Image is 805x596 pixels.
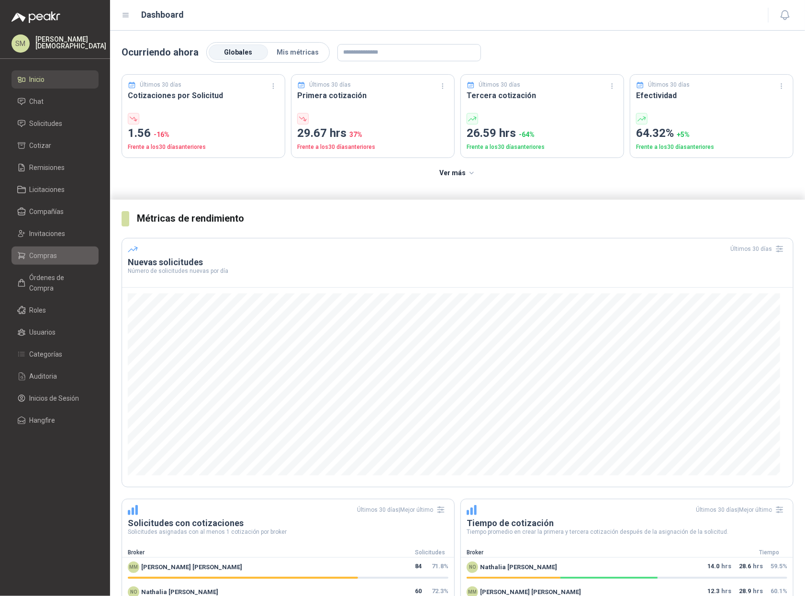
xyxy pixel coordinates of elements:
[11,247,99,265] a: Compras
[122,45,199,60] p: Ocurriendo ahora
[11,225,99,243] a: Invitaciones
[128,517,448,529] h3: Solicitudes con cotizaciones
[297,90,448,101] h3: Primera cotización
[141,562,242,572] span: [PERSON_NAME] [PERSON_NAME]
[30,393,79,404] span: Inicios de Sesión
[11,11,60,23] img: Logo peakr
[467,517,787,529] h3: Tiempo de cotización
[30,415,56,426] span: Hangfire
[128,257,787,268] h3: Nuevas solicitudes
[636,124,787,143] p: 64.32%
[224,48,253,56] span: Globales
[11,345,99,363] a: Categorías
[128,268,787,274] p: Número de solicitudes nuevas por día
[30,272,89,293] span: Órdenes de Compra
[30,349,63,360] span: Categorías
[30,140,52,151] span: Cotizar
[128,529,448,535] p: Solicitudes asignadas con al menos 1 cotización por broker
[467,124,618,143] p: 26.59 hrs
[11,92,99,111] a: Chat
[739,562,763,573] p: hrs
[771,562,787,570] span: 59.5 %
[142,8,184,22] h1: Dashboard
[297,143,448,152] p: Frente a los 30 días anteriores
[11,301,99,319] a: Roles
[137,211,794,226] h3: Métricas de rendimiento
[30,74,45,85] span: Inicio
[434,164,481,183] button: Ver más
[461,548,745,557] div: Broker
[140,80,182,90] p: Últimos 30 días
[636,143,787,152] p: Frente a los 30 días anteriores
[30,327,56,337] span: Usuarios
[730,241,787,257] div: Últimos 30 días
[467,562,478,573] div: NO
[739,562,751,573] span: 28.6
[415,562,422,573] span: 84
[11,367,99,385] a: Auditoria
[128,143,279,152] p: Frente a los 30 días anteriores
[30,371,57,382] span: Auditoria
[11,180,99,199] a: Licitaciones
[30,305,46,315] span: Roles
[648,80,690,90] p: Últimos 30 días
[636,90,787,101] h3: Efectividad
[128,90,279,101] h3: Cotizaciones por Solicitud
[11,202,99,221] a: Compañías
[11,269,99,297] a: Órdenes de Compra
[745,548,793,557] div: Tiempo
[11,114,99,133] a: Solicitudes
[297,124,448,143] p: 29.67 hrs
[277,48,319,56] span: Mis métricas
[771,587,787,595] span: 60.1 %
[707,562,719,573] span: 14.0
[30,96,44,107] span: Chat
[479,80,521,90] p: Últimos 30 días
[357,502,448,517] div: Últimos 30 días | Mejor último
[707,562,731,573] p: hrs
[30,118,63,129] span: Solicitudes
[11,70,99,89] a: Inicio
[11,34,30,53] div: SM
[128,124,279,143] p: 1.56
[11,411,99,429] a: Hangfire
[519,131,535,138] span: -64 %
[30,206,64,217] span: Compañías
[122,548,406,557] div: Broker
[432,562,448,570] span: 71.8 %
[406,548,454,557] div: Solicitudes
[467,529,787,535] p: Tiempo promedio en crear la primera y tercera cotización después de la asignación de la solicitud.
[11,323,99,341] a: Usuarios
[30,162,65,173] span: Remisiones
[11,389,99,407] a: Inicios de Sesión
[35,36,106,49] p: [PERSON_NAME] [DEMOGRAPHIC_DATA]
[467,143,618,152] p: Frente a los 30 días anteriores
[30,250,57,261] span: Compras
[310,80,351,90] p: Últimos 30 días
[154,131,169,138] span: -16 %
[128,562,139,573] div: MM
[30,228,66,239] span: Invitaciones
[432,587,448,595] span: 72.3 %
[480,562,557,572] span: Nathalia [PERSON_NAME]
[349,131,362,138] span: 37 %
[11,136,99,155] a: Cotizar
[696,502,787,517] div: Últimos 30 días | Mejor último
[30,184,65,195] span: Licitaciones
[467,90,618,101] h3: Tercera cotización
[677,131,690,138] span: + 5 %
[11,158,99,177] a: Remisiones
